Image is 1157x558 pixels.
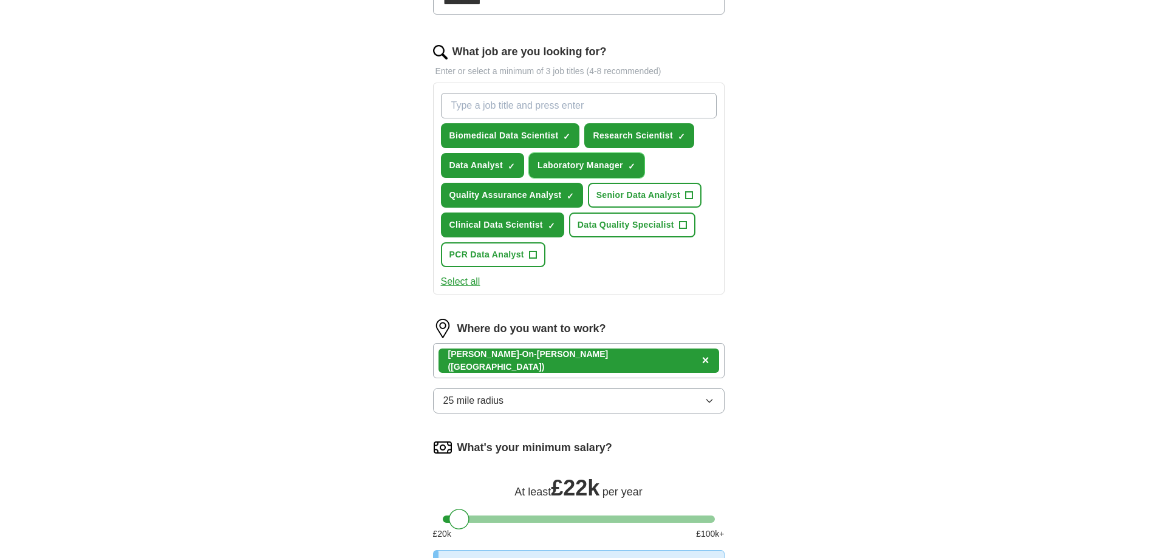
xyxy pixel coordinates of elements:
img: salary.png [433,438,452,457]
button: × [702,352,709,370]
span: Quality Assurance Analyst [449,189,562,202]
input: Type a job title and press enter [441,93,717,118]
span: PCR Data Analyst [449,248,524,261]
span: ✓ [628,162,635,171]
button: Biomedical Data Scientist✓ [441,123,580,148]
button: Clinical Data Scientist✓ [441,213,564,237]
button: Data Analyst✓ [441,153,525,178]
button: Select all [441,274,480,289]
span: £ 20 k [433,528,451,540]
span: Data Analyst [449,159,503,172]
span: Biomedical Data Scientist [449,129,559,142]
span: Research Scientist [593,129,673,142]
span: per year [602,486,643,498]
button: Data Quality Specialist [569,213,695,237]
span: Laboratory Manager [538,159,623,172]
span: 25 mile radius [443,393,504,408]
label: What job are you looking for? [452,44,607,60]
img: search.png [433,45,448,60]
button: Laboratory Manager✓ [529,153,644,178]
span: ✓ [567,191,574,201]
button: Quality Assurance Analyst✓ [441,183,583,208]
button: PCR Data Analyst [441,242,545,267]
label: What's your minimum salary? [457,440,612,456]
button: 25 mile radius [433,388,725,413]
span: Data Quality Specialist [578,219,674,231]
span: ✓ [548,221,555,231]
span: ✓ [563,132,570,141]
span: £ 22k [551,475,599,500]
label: Where do you want to work? [457,321,606,337]
p: Enter or select a minimum of 3 job titles (4-8 recommended) [433,65,725,78]
div: [PERSON_NAME]-On-[PERSON_NAME] [448,348,697,373]
span: At least [514,486,551,498]
button: Senior Data Analyst [588,183,701,208]
span: × [702,353,709,367]
button: Research Scientist✓ [584,123,694,148]
span: ✓ [678,132,685,141]
span: ([GEOGRAPHIC_DATA]) [448,362,545,372]
img: location.png [433,319,452,338]
span: Senior Data Analyst [596,189,680,202]
span: Clinical Data Scientist [449,219,543,231]
span: ✓ [508,162,515,171]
